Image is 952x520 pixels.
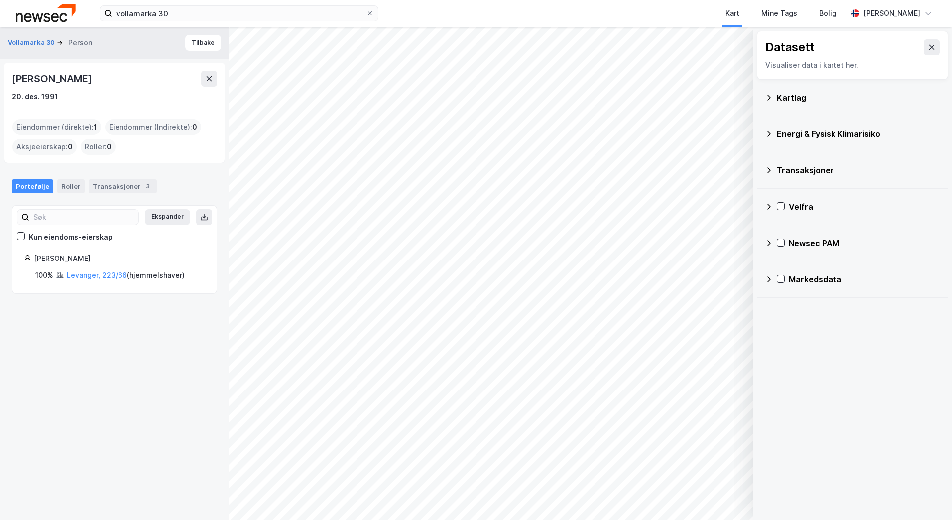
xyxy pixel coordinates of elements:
[145,209,190,225] button: Ekspander
[777,92,940,104] div: Kartlag
[67,269,185,281] div: ( hjemmelshaver )
[902,472,952,520] div: Kontrollprogram for chat
[765,39,815,55] div: Datasett
[107,141,112,153] span: 0
[8,38,57,48] button: Vollamarka 30
[12,91,58,103] div: 20. des. 1991
[12,119,101,135] div: Eiendommer (direkte) :
[68,141,73,153] span: 0
[143,181,153,191] div: 3
[67,271,127,279] a: Levanger, 223/66
[725,7,739,19] div: Kart
[761,7,797,19] div: Mine Tags
[112,6,366,21] input: Søk på adresse, matrikkel, gårdeiere, leietakere eller personer
[68,37,92,49] div: Person
[902,472,952,520] iframe: Chat Widget
[29,231,113,243] div: Kun eiendoms-eierskap
[819,7,836,19] div: Bolig
[789,273,940,285] div: Markedsdata
[81,139,116,155] div: Roller :
[765,59,940,71] div: Visualiser data i kartet her.
[192,121,197,133] span: 0
[94,121,97,133] span: 1
[12,179,53,193] div: Portefølje
[12,139,77,155] div: Aksjeeierskap :
[777,128,940,140] div: Energi & Fysisk Klimarisiko
[185,35,221,51] button: Tilbake
[57,179,85,193] div: Roller
[35,269,53,281] div: 100%
[105,119,201,135] div: Eiendommer (Indirekte) :
[34,253,205,264] div: [PERSON_NAME]
[777,164,940,176] div: Transaksjoner
[863,7,920,19] div: [PERSON_NAME]
[16,4,76,22] img: newsec-logo.f6e21ccffca1b3a03d2d.png
[789,237,940,249] div: Newsec PAM
[789,201,940,213] div: Velfra
[29,210,138,225] input: Søk
[89,179,157,193] div: Transaksjoner
[12,71,94,87] div: [PERSON_NAME]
